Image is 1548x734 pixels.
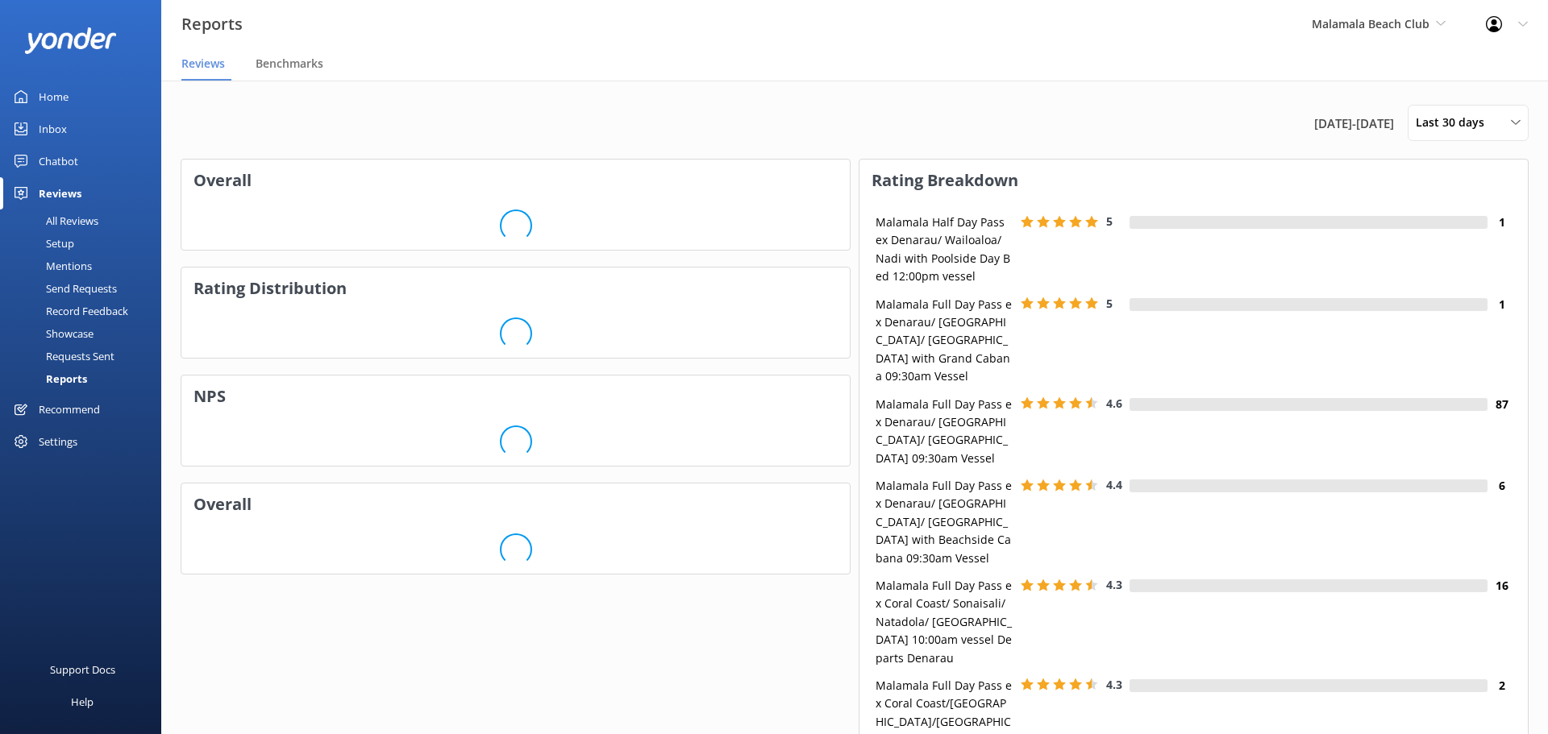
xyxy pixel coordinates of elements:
span: 4.3 [1106,677,1122,692]
div: Mentions [10,255,92,277]
span: Malamala Beach Club [1312,16,1429,31]
h4: 16 [1488,577,1516,595]
a: Record Feedback [10,300,161,322]
h3: Overall [181,160,850,201]
div: Malamala Full Day Pass ex Denarau/ [GEOGRAPHIC_DATA]/ [GEOGRAPHIC_DATA] with Grand Cabana 09:30am... [872,296,1017,386]
span: 4.3 [1106,577,1122,592]
span: 4.4 [1106,477,1122,492]
h4: 1 [1488,296,1516,313]
span: 5 [1106,214,1113,229]
div: Home [39,81,69,113]
div: Requests Sent [10,345,114,367]
div: All Reviews [10,209,98,232]
div: Reviews [39,177,81,209]
span: 5 [1106,296,1113,311]
div: Inbox [39,113,67,145]
div: Recommend [39,393,100,425]
div: Record Feedback [10,300,128,322]
a: Reports [10,367,161,390]
div: Malamala Full Day Pass ex Denarau/ [GEOGRAPHIC_DATA]/ [GEOGRAPHIC_DATA] with Beachside Cabana 09:... [872,477,1017,567]
span: [DATE] - [DATE] [1314,114,1394,133]
div: Settings [39,425,77,458]
a: Requests Sent [10,345,161,367]
h3: Overall [181,483,850,525]
div: Help [71,686,94,718]
a: All Reviews [10,209,161,232]
a: Showcase [10,322,161,345]
a: Send Requests [10,277,161,300]
div: Showcase [10,322,94,345]
a: Setup [10,232,161,255]
div: Support Docs [50,653,115,686]
h3: Rating Distribution [181,267,850,309]
span: Reviews [181,56,225,72]
h3: NPS [181,375,850,417]
div: Reports [10,367,87,390]
h4: 2 [1488,677,1516,695]
h3: Reports [181,11,243,37]
div: Malamala Full Day Pass ex Denarau/ [GEOGRAPHIC_DATA]/ [GEOGRAPHIC_DATA] 09:30am Vessel [872,396,1017,468]
h4: 6 [1488,477,1516,495]
div: Chatbot [39,145,78,177]
div: Send Requests [10,277,117,300]
a: Mentions [10,255,161,277]
div: Malamala Full Day Pass ex Coral Coast/ Sonaisali/ Natadola/ [GEOGRAPHIC_DATA] 10:00am vessel Depa... [872,577,1017,667]
h4: 87 [1488,396,1516,413]
div: Malamala Half Day Pass ex Denarau/ Wailoaloa/ Nadi with Poolside Day Bed 12:00pm vessel [872,214,1017,286]
span: 4.6 [1106,396,1122,411]
img: yonder-white-logo.png [24,27,117,54]
h4: 1 [1488,214,1516,231]
h3: Rating Breakdown [859,160,1528,201]
span: Benchmarks [256,56,323,72]
div: Setup [10,232,74,255]
span: Last 30 days [1416,114,1494,131]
